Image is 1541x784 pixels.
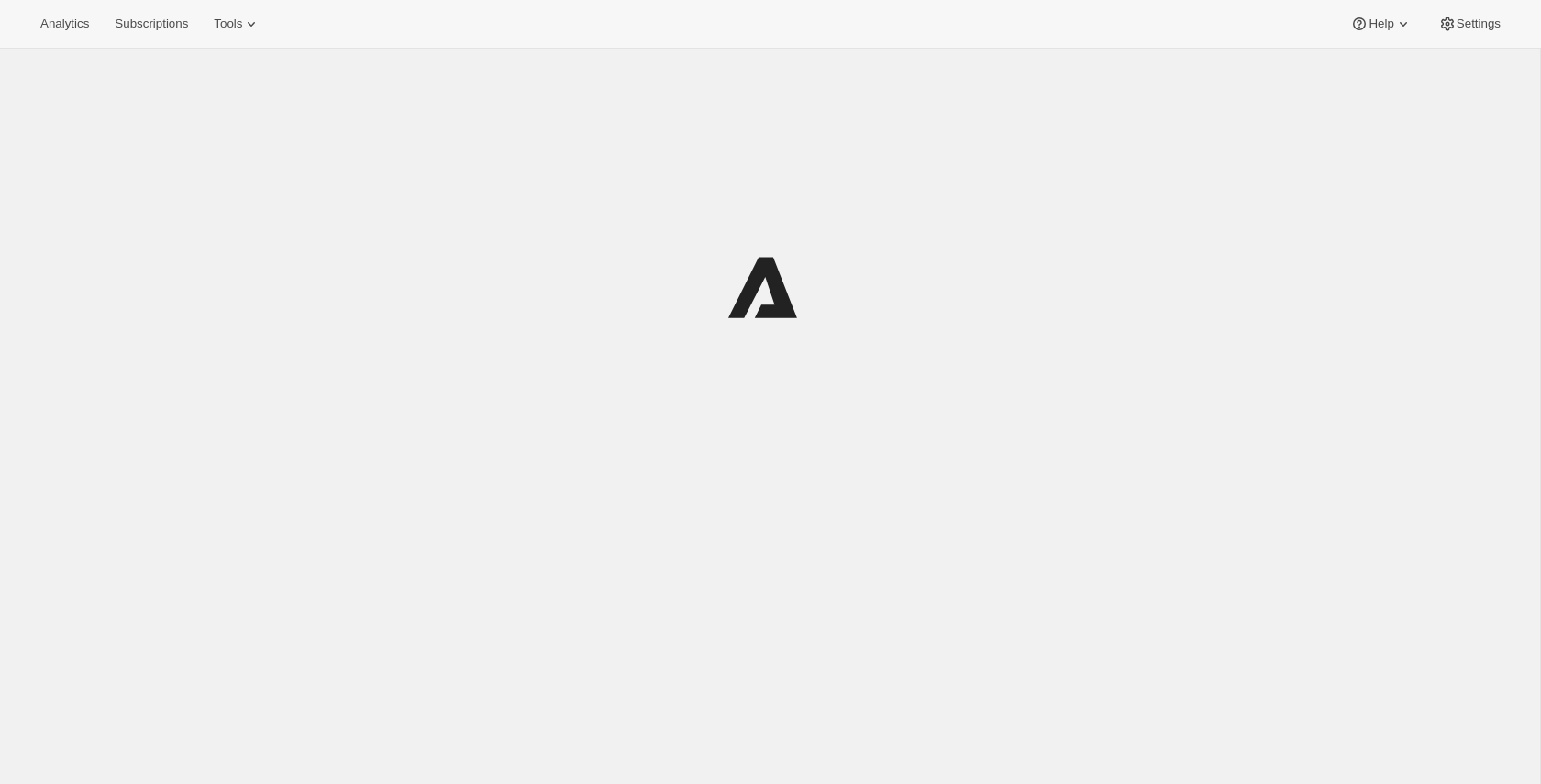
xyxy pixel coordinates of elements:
span: Settings [1457,17,1501,31]
button: Subscriptions [104,11,199,37]
button: Help [1339,11,1423,37]
span: Subscriptions [115,17,188,31]
button: Analytics [29,11,100,37]
span: Analytics [40,17,89,31]
span: Help [1369,17,1393,31]
button: Settings [1427,11,1512,37]
button: Tools [203,11,272,37]
span: Tools [214,17,242,31]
